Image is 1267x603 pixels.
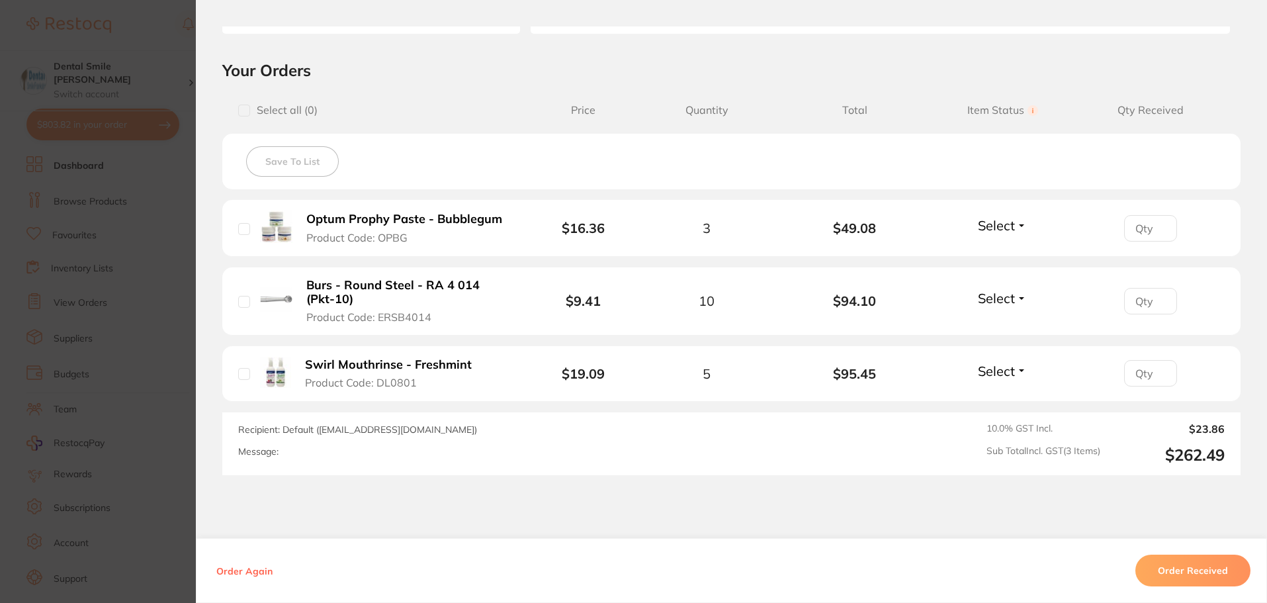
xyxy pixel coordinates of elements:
[978,363,1015,379] span: Select
[986,423,1100,435] span: 10.0 % GST Incl.
[781,220,929,236] b: $49.08
[974,363,1031,379] button: Select
[260,283,292,316] img: Burs - Round Steel - RA 4 014 (Pkt-10)
[306,232,408,244] span: Product Code: OPBG
[699,293,715,308] span: 10
[306,212,502,226] b: Optum Prophy Paste - Bubblegum
[302,212,515,244] button: Optum Prophy Paste - Bubblegum Product Code: OPBG
[781,293,929,308] b: $94.10
[246,146,339,177] button: Save To List
[703,366,711,381] span: 5
[986,445,1100,465] span: Sub Total Incl. GST ( 3 Items)
[238,446,279,457] label: Message:
[260,210,292,243] img: Optum Prophy Paste - Bubblegum
[974,217,1031,234] button: Select
[978,217,1015,234] span: Select
[978,290,1015,306] span: Select
[305,358,472,372] b: Swirl Mouthrinse - Freshmint
[1076,104,1225,116] span: Qty Received
[929,104,1077,116] span: Item Status
[562,365,605,382] b: $19.09
[633,104,781,116] span: Quantity
[1111,445,1225,465] output: $262.49
[703,220,711,236] span: 3
[781,104,929,116] span: Total
[306,311,431,323] span: Product Code: ERSB4014
[534,104,633,116] span: Price
[781,366,929,381] b: $95.45
[1124,288,1177,314] input: Qty
[1135,555,1250,586] button: Order Received
[562,220,605,236] b: $16.36
[301,357,487,390] button: Swirl Mouthrinse - Freshmint Product Code: DL0801
[212,565,277,577] button: Order Again
[566,293,601,309] b: $9.41
[306,279,511,306] b: Burs - Round Steel - RA 4 014 (Pkt-10)
[1124,215,1177,242] input: Qty
[305,377,417,389] span: Product Code: DL0801
[1111,423,1225,435] output: $23.86
[260,357,291,388] img: Swirl Mouthrinse - Freshmint
[222,60,1241,80] h2: Your Orders
[974,290,1031,306] button: Select
[250,104,318,116] span: Select all ( 0 )
[1124,360,1177,387] input: Qty
[302,278,515,324] button: Burs - Round Steel - RA 4 014 (Pkt-10) Product Code: ERSB4014
[238,424,477,436] span: Recipient: Default ( [EMAIL_ADDRESS][DOMAIN_NAME] )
